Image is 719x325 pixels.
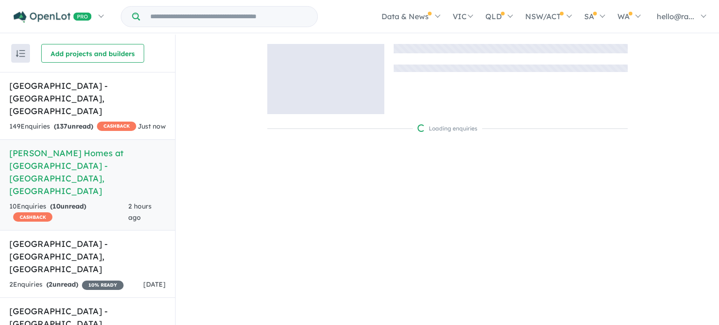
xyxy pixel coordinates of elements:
[16,50,25,57] img: sort.svg
[13,212,52,222] span: CASHBACK
[9,121,136,132] div: 149 Enquir ies
[82,281,124,290] span: 10 % READY
[657,12,694,21] span: hello@ra...
[50,202,86,210] strong: ( unread)
[9,238,166,275] h5: [GEOGRAPHIC_DATA] - [GEOGRAPHIC_DATA] , [GEOGRAPHIC_DATA]
[52,202,60,210] span: 10
[56,122,67,130] span: 137
[14,11,92,23] img: Openlot PRO Logo White
[128,202,152,222] span: 2 hours ago
[143,280,166,289] span: [DATE]
[9,79,166,117] h5: [GEOGRAPHIC_DATA] - [GEOGRAPHIC_DATA] , [GEOGRAPHIC_DATA]
[9,279,124,290] div: 2 Enquir ies
[49,280,52,289] span: 2
[9,201,128,224] div: 10 Enquir ies
[54,122,93,130] strong: ( unread)
[9,147,166,197] h5: [PERSON_NAME] Homes at [GEOGRAPHIC_DATA] - [GEOGRAPHIC_DATA] , [GEOGRAPHIC_DATA]
[142,7,315,27] input: Try estate name, suburb, builder or developer
[138,122,166,130] span: Just now
[41,44,144,63] button: Add projects and builders
[97,122,136,131] span: CASHBACK
[46,280,78,289] strong: ( unread)
[418,124,477,133] div: Loading enquiries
